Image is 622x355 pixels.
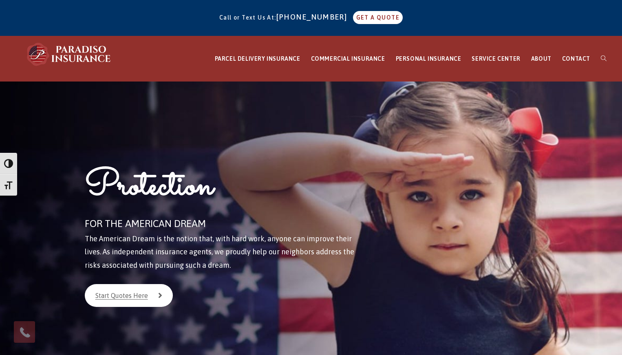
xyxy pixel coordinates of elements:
a: ABOUT [526,36,557,82]
span: COMMERCIAL INSURANCE [311,55,385,62]
a: PERSONAL INSURANCE [390,36,467,82]
span: FOR THE AMERICAN DREAM [85,218,206,229]
span: PARCEL DELIVERY INSURANCE [215,55,300,62]
a: COMMERCIAL INSURANCE [306,36,390,82]
a: PARCEL DELIVERY INSURANCE [210,36,306,82]
a: [PHONE_NUMBER] [276,13,351,21]
span: Call or Text Us At: [219,14,276,21]
a: Start Quotes Here [85,284,173,307]
img: Paradiso Insurance [24,42,114,66]
span: SERVICE CENTER [472,55,520,62]
img: Phone icon [18,326,31,339]
a: GET A QUOTE [353,11,403,24]
span: CONTACT [562,55,590,62]
h1: Protection [85,163,360,215]
span: ABOUT [531,55,551,62]
span: PERSONAL INSURANCE [396,55,461,62]
a: SERVICE CENTER [466,36,525,82]
a: CONTACT [557,36,596,82]
span: The American Dream is the notion that, with hard work, anyone can improve their lives. As indepen... [85,234,354,269]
